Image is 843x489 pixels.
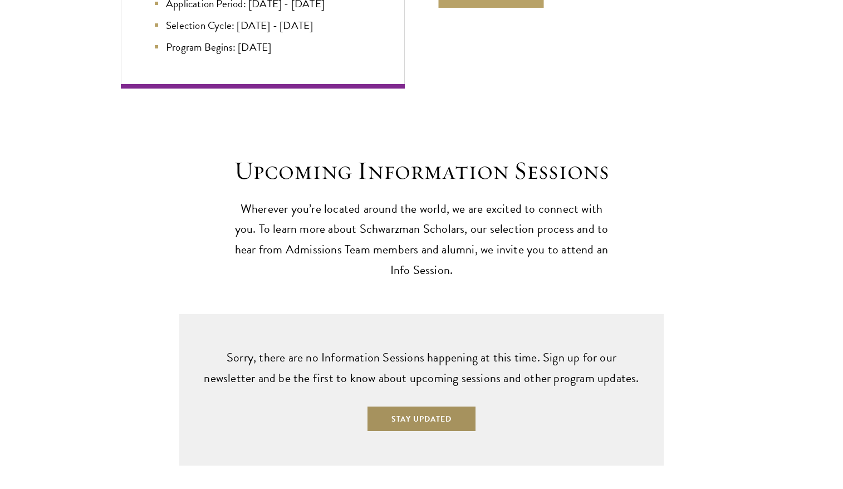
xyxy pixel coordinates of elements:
[229,199,614,281] p: Wherever you’re located around the world, we are excited to connect with you. To learn more about...
[366,405,477,432] button: Stay Updated
[155,17,371,33] li: Selection Cycle: [DATE] - [DATE]
[229,155,614,187] h2: Upcoming Information Sessions
[202,348,641,389] p: Sorry, there are no Information Sessions happening at this time. Sign up for our newsletter and b...
[155,39,371,55] li: Program Begins: [DATE]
